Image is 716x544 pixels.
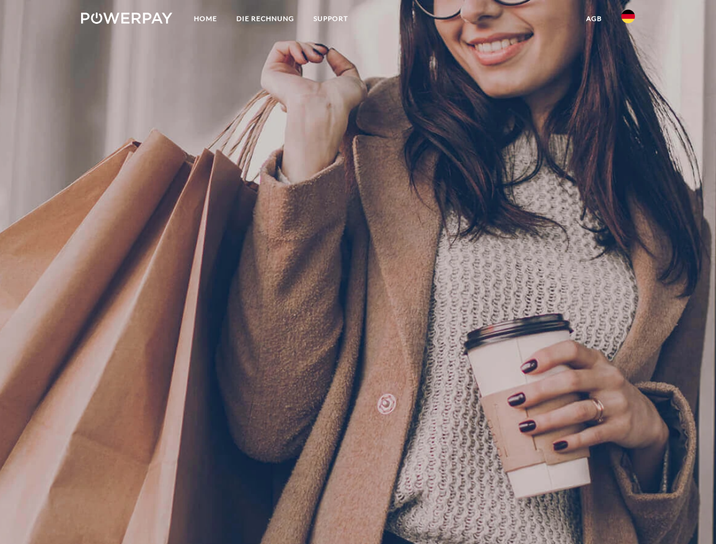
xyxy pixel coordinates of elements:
[577,8,612,29] a: agb
[81,12,172,24] img: logo-powerpay-white.svg
[227,8,304,29] a: DIE RECHNUNG
[184,8,227,29] a: Home
[304,8,358,29] a: SUPPORT
[621,10,635,23] img: de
